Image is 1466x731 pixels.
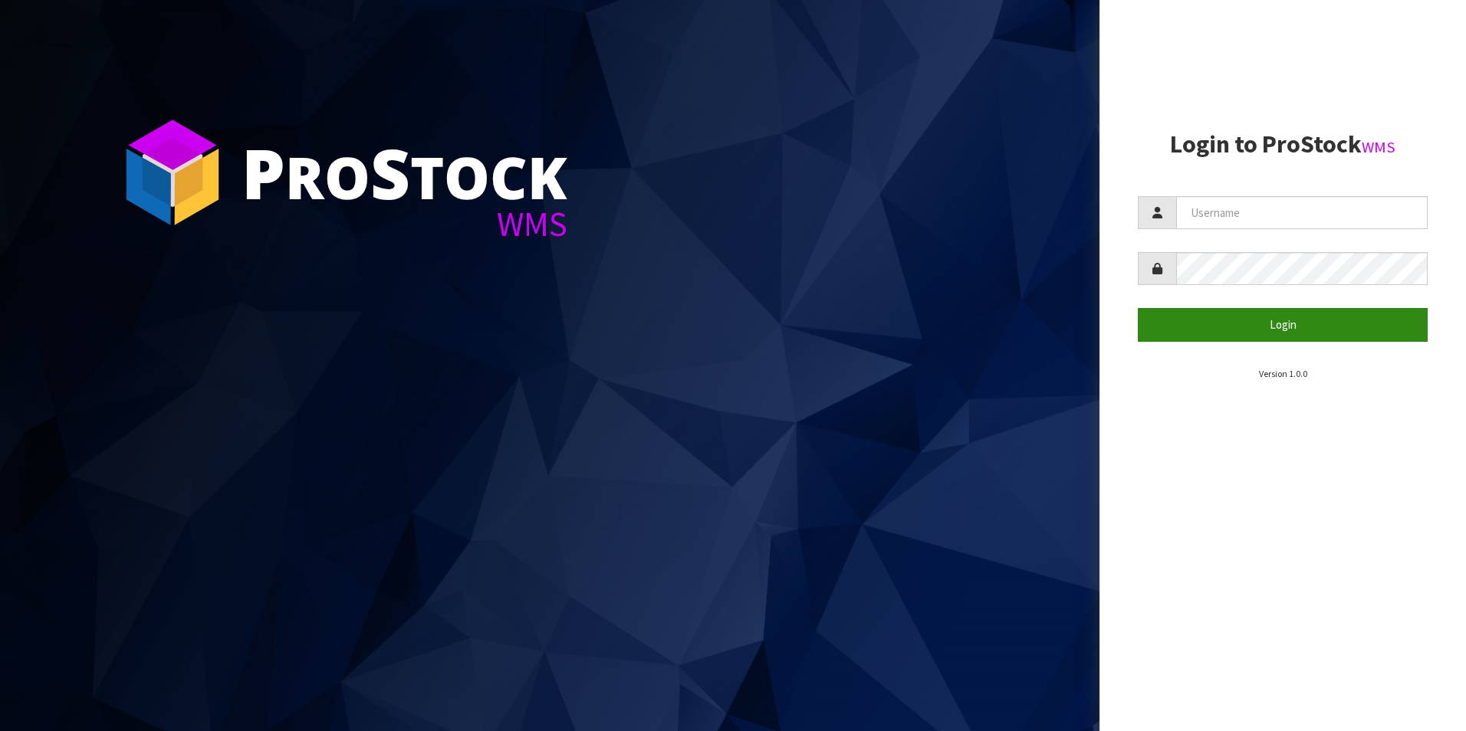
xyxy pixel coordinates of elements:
[1176,196,1428,229] input: Username
[242,207,567,241] div: WMS
[1138,308,1428,341] button: Login
[1138,131,1428,158] h2: Login to ProStock
[242,138,567,207] div: ro tock
[115,115,230,230] img: ProStock Cube
[242,126,285,219] span: P
[1362,137,1395,157] small: WMS
[370,126,410,219] span: S
[1259,368,1307,379] small: Version 1.0.0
